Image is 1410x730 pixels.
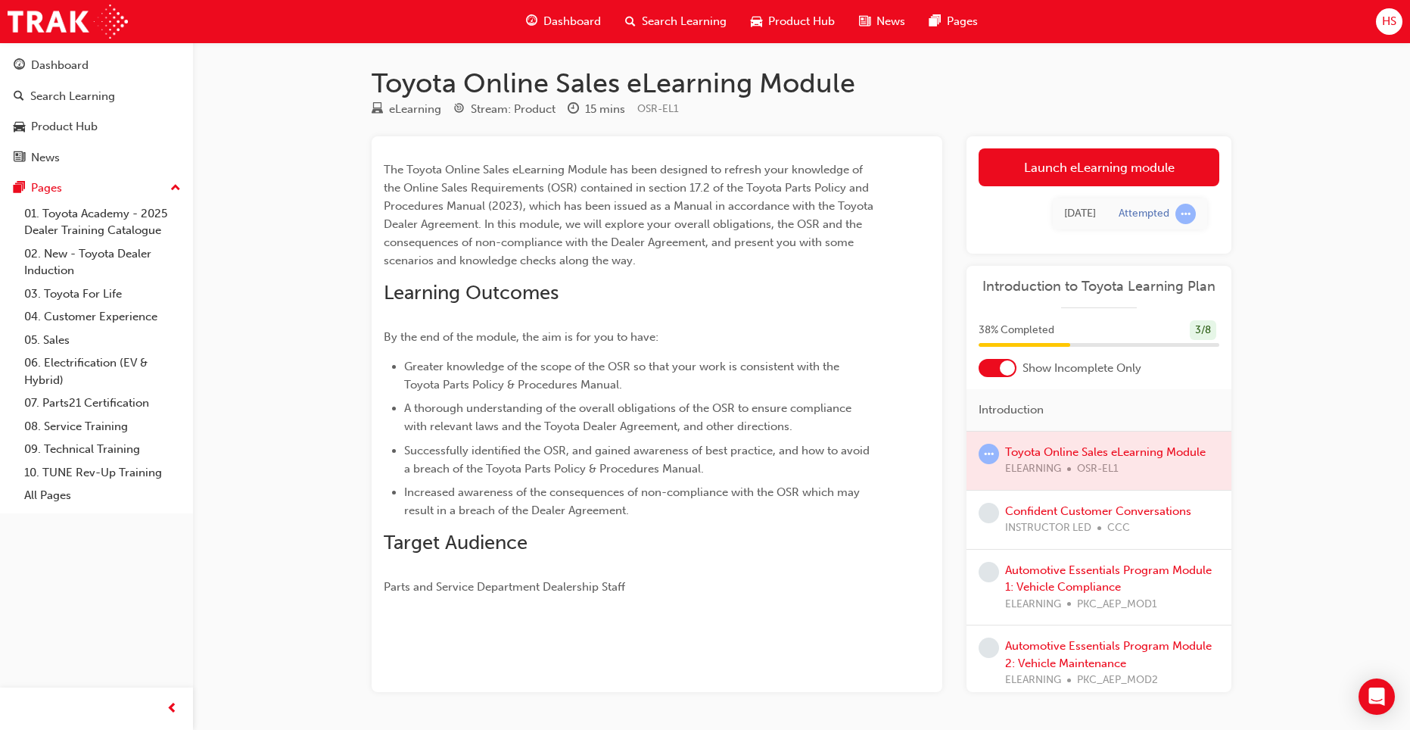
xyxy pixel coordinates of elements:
[372,67,1231,100] h1: Toyota Online Sales eLearning Module
[453,103,465,117] span: target-icon
[18,438,187,461] a: 09. Technical Training
[18,415,187,438] a: 08. Service Training
[514,6,613,37] a: guage-iconDashboard
[167,700,178,719] span: prev-icon
[384,580,625,594] span: Parts and Service Department Dealership Staff
[876,13,905,30] span: News
[6,144,187,172] a: News
[979,401,1044,419] span: Introduction
[1077,596,1157,613] span: PKC_AEP_MOD1
[30,88,115,105] div: Search Learning
[18,242,187,282] a: 02. New - Toyota Dealer Induction
[1064,205,1096,223] div: Tue Aug 12 2025 10:58:59 GMT+0930 (Australian Central Standard Time)
[389,101,441,118] div: eLearning
[979,444,999,464] span: learningRecordVerb_ATTEMPT-icon
[979,148,1219,186] a: Launch eLearning module
[1382,13,1396,30] span: HS
[585,101,625,118] div: 15 mins
[1190,320,1216,341] div: 3 / 8
[453,100,556,119] div: Stream
[568,100,625,119] div: Duration
[31,57,89,74] div: Dashboard
[543,13,601,30] span: Dashboard
[6,51,187,80] a: Dashboard
[31,179,62,197] div: Pages
[14,120,25,134] span: car-icon
[18,305,187,329] a: 04. Customer Experience
[18,351,187,392] a: 06. Electrification (EV & Hybrid)
[18,461,187,485] a: 10. TUNE Rev-Up Training
[1005,639,1212,670] a: Automotive Essentials Program Module 2: Vehicle Maintenance
[404,485,863,517] span: Increased awareness of the consequences of non-compliance with the OSR which may result in a brea...
[979,503,999,523] span: learningRecordVerb_NONE-icon
[6,174,187,202] button: Pages
[6,48,187,174] button: DashboardSearch LearningProduct HubNews
[739,6,847,37] a: car-iconProduct Hub
[1005,672,1061,689] span: ELEARNING
[18,392,187,415] a: 07. Parts21 Certification
[979,278,1219,295] a: Introduction to Toyota Learning Plan
[14,90,24,104] span: search-icon
[625,12,636,31] span: search-icon
[14,151,25,165] span: news-icon
[372,103,383,117] span: learningResourceType_ELEARNING-icon
[372,100,441,119] div: Type
[1107,519,1130,537] span: CCC
[1005,563,1212,594] a: Automotive Essentials Program Module 1: Vehicle Compliance
[384,163,876,267] span: The Toyota Online Sales eLearning Module has been designed to refresh your knowledge of the Onlin...
[1359,679,1395,715] div: Open Intercom Messenger
[14,182,25,195] span: pages-icon
[917,6,990,37] a: pages-iconPages
[31,118,98,136] div: Product Hub
[613,6,739,37] a: search-iconSearch Learning
[6,113,187,141] a: Product Hub
[847,6,917,37] a: news-iconNews
[18,329,187,352] a: 05. Sales
[404,360,842,392] span: Greater knowledge of the scope of the OSR so that your work is consistent with the Toyota Parts P...
[1022,360,1141,377] span: Show Incomplete Only
[642,13,727,30] span: Search Learning
[471,101,556,118] div: Stream: Product
[768,13,835,30] span: Product Hub
[6,83,187,111] a: Search Learning
[384,330,658,344] span: By the end of the module, the aim is for you to have:
[170,179,181,198] span: up-icon
[526,12,537,31] span: guage-icon
[31,149,60,167] div: News
[1005,504,1191,518] a: Confident Customer Conversations
[751,12,762,31] span: car-icon
[1175,204,1196,224] span: learningRecordVerb_ATTEMPT-icon
[404,401,854,433] span: A thorough understanding of the overall obligations of the OSR to ensure compliance with relevant...
[18,282,187,306] a: 03. Toyota For Life
[1005,519,1091,537] span: INSTRUCTOR LED
[1119,207,1169,221] div: Attempted
[947,13,978,30] span: Pages
[929,12,941,31] span: pages-icon
[1077,672,1158,689] span: PKC_AEP_MOD2
[859,12,870,31] span: news-icon
[637,102,679,115] span: Learning resource code
[568,103,579,117] span: clock-icon
[384,281,559,304] span: Learning Outcomes
[8,5,128,39] img: Trak
[404,444,873,476] span: Successfully identified the OSR, and gained awareness of best practice, and how to avoid a breach...
[979,322,1054,339] span: 38 % Completed
[384,531,528,554] span: Target Audience
[1376,8,1402,35] button: HS
[1005,596,1061,613] span: ELEARNING
[18,484,187,507] a: All Pages
[14,59,25,73] span: guage-icon
[979,562,999,582] span: learningRecordVerb_NONE-icon
[979,638,999,658] span: learningRecordVerb_NONE-icon
[18,202,187,242] a: 01. Toyota Academy - 2025 Dealer Training Catalogue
